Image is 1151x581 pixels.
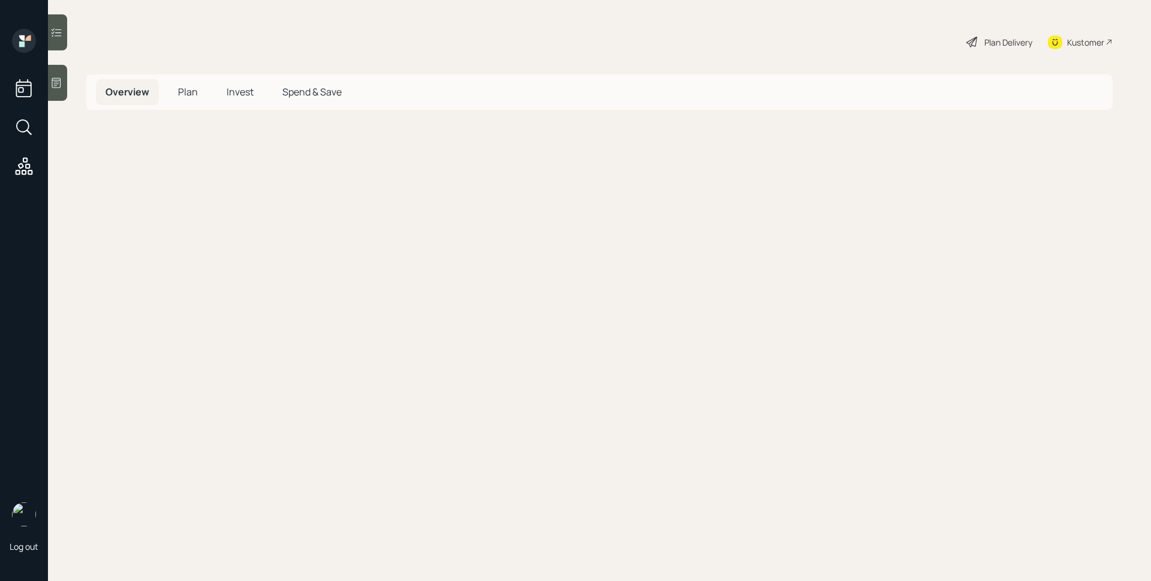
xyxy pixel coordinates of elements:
[106,85,149,98] span: Overview
[984,36,1032,49] div: Plan Delivery
[227,85,254,98] span: Invest
[178,85,198,98] span: Plan
[10,541,38,552] div: Log out
[12,502,36,526] img: james-distasi-headshot.png
[1067,36,1104,49] div: Kustomer
[282,85,342,98] span: Spend & Save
